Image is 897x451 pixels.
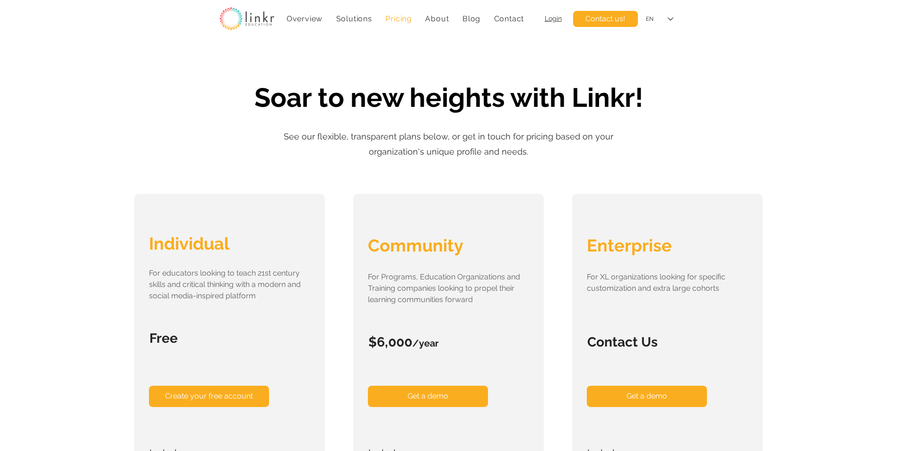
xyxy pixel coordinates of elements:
span: /year [412,338,439,349]
span: Individual [149,234,229,253]
span: Get a demo [627,391,667,401]
a: Get a demo [368,386,488,407]
a: Overview [282,9,328,28]
div: About [420,9,454,28]
span: About [425,14,449,23]
div: EN [646,15,653,23]
span: Overview [287,14,322,23]
span: $6,000 [368,334,412,350]
a: Login [545,15,562,22]
span: Solutions [336,14,372,23]
span: Contact [494,14,524,23]
a: Pricing [381,9,417,28]
img: linkr_logo_transparentbg.png [219,7,274,30]
span: For XL organizations looking for specific customization and extra large cohorts [587,272,725,293]
span: Soar to new heights with Linkr! [254,82,643,113]
span: Free [149,330,178,346]
span: See our flexible, transparent plans below, or get in touch for pricing based on your organization... [284,131,613,156]
span: Contact Us [587,334,658,350]
span: Create your free account [165,391,253,401]
span: Get a demo [408,391,448,401]
span: Pricing [385,14,412,23]
span: Contact us! [585,14,625,24]
span: For educators looking to teach 21st century skills and critical thinking with a modern and social... [149,269,301,300]
a: Contact us! [573,11,638,27]
span: Community [368,235,463,255]
a: Create your free account [149,386,269,407]
a: Blog [458,9,486,28]
div: Solutions [331,9,377,28]
span: Blog [462,14,480,23]
span: For Programs, Education Organizations and Training companies looking to propel their learning com... [368,272,520,304]
a: Get a demo [587,386,707,407]
span: Enterprise [587,235,672,255]
div: Language Selector: English [639,9,680,30]
a: Contact [489,9,529,28]
nav: Site [282,9,529,28]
